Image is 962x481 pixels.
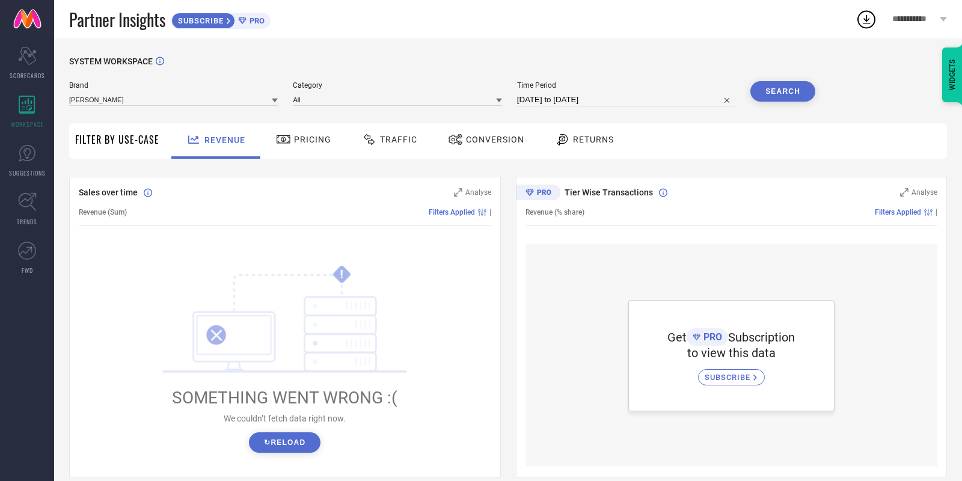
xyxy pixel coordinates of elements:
[172,388,397,408] span: SOMETHING WENT WRONG :(
[17,217,37,226] span: TRENDS
[698,360,765,385] a: SUBSCRIBE
[340,268,343,281] tspan: !
[204,135,245,145] span: Revenue
[79,188,138,197] span: Sales over time
[380,135,417,144] span: Traffic
[171,10,271,29] a: SUBSCRIBEPRO
[573,135,614,144] span: Returns
[466,135,524,144] span: Conversion
[517,81,735,90] span: Time Period
[856,8,877,30] div: Open download list
[69,81,278,90] span: Brand
[9,168,46,177] span: SUGGESTIONS
[454,188,462,197] svg: Zoom
[11,120,44,129] span: WORKSPACE
[69,57,153,66] span: SYSTEM WORKSPACE
[465,188,491,197] span: Analyse
[750,81,815,102] button: Search
[525,208,584,216] span: Revenue (% share)
[728,330,795,345] span: Subscription
[667,330,687,345] span: Get
[69,7,165,32] span: Partner Insights
[75,132,159,147] span: Filter By Use-Case
[900,188,908,197] svg: Zoom
[516,185,560,203] div: Premium
[294,135,331,144] span: Pricing
[10,71,45,80] span: SCORECARDS
[936,208,937,216] span: |
[224,414,346,423] span: We couldn’t fetch data right now.
[79,208,127,216] span: Revenue (Sum)
[247,16,265,25] span: PRO
[565,188,653,197] span: Tier Wise Transactions
[489,208,491,216] span: |
[517,93,735,107] input: Select time period
[911,188,937,197] span: Analyse
[687,346,776,360] span: to view this data
[249,432,320,453] button: ↻Reload
[700,331,722,343] span: PRO
[705,373,753,382] span: SUBSCRIBE
[22,266,33,275] span: FWD
[875,208,921,216] span: Filters Applied
[429,208,475,216] span: Filters Applied
[172,16,227,25] span: SUBSCRIBE
[293,81,501,90] span: Category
